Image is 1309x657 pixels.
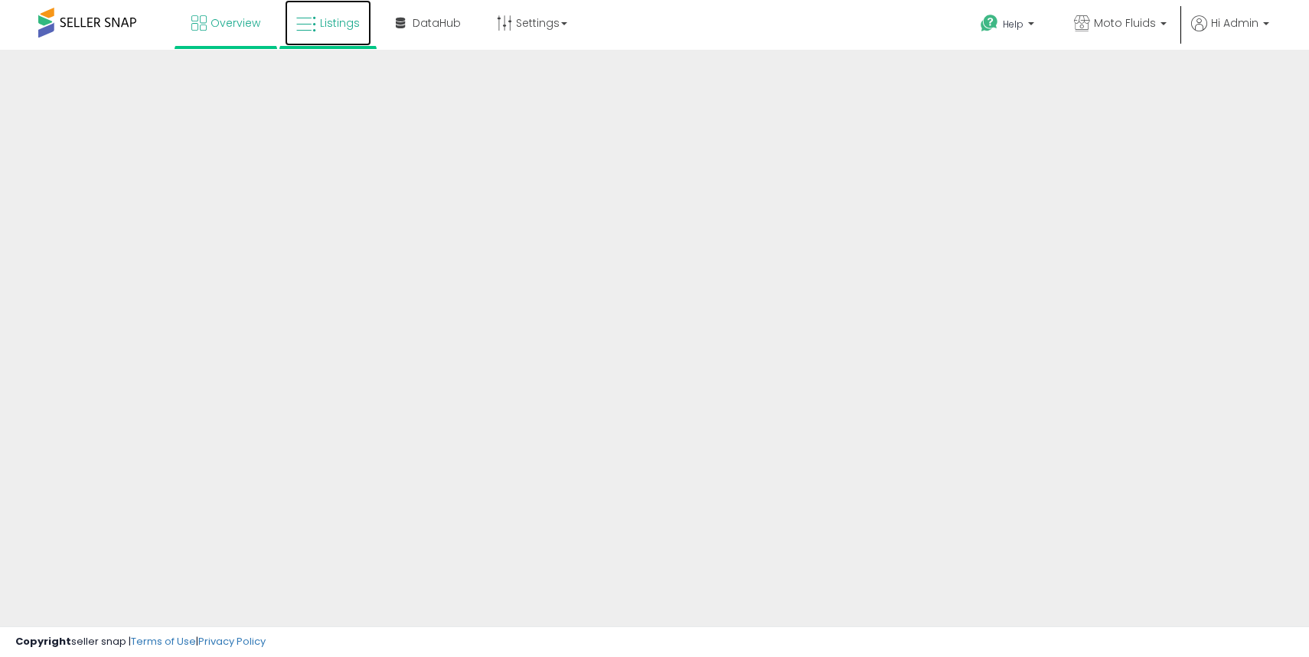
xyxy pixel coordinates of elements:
[1211,15,1258,31] span: Hi Admin
[1094,15,1156,31] span: Moto Fluids
[980,14,999,33] i: Get Help
[413,15,461,31] span: DataHub
[320,15,360,31] span: Listings
[211,15,260,31] span: Overview
[1191,15,1269,50] a: Hi Admin
[198,634,266,649] a: Privacy Policy
[15,634,71,649] strong: Copyright
[131,634,196,649] a: Terms of Use
[968,2,1049,50] a: Help
[15,635,266,649] div: seller snap | |
[1003,18,1023,31] span: Help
